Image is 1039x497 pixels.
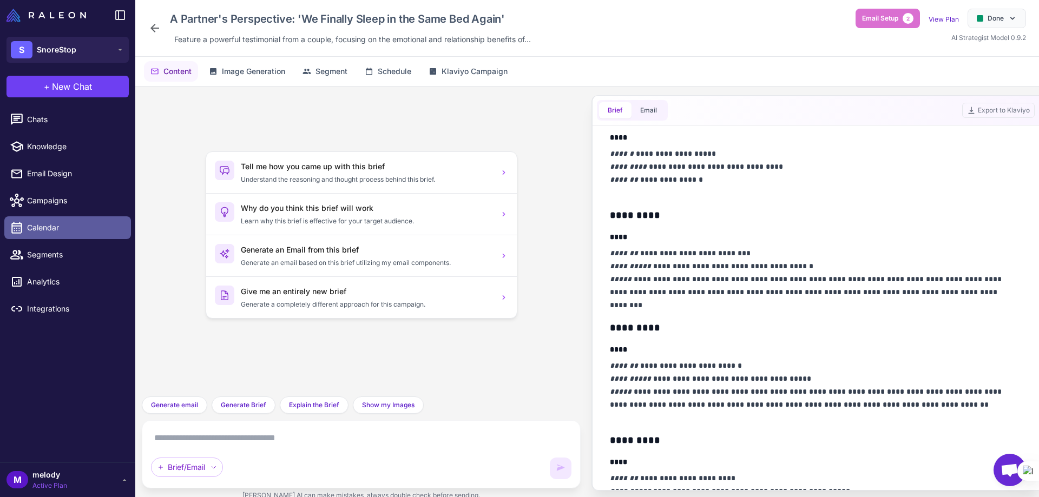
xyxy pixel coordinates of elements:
button: Email [632,102,666,118]
div: S [11,41,32,58]
button: Image Generation [202,61,292,82]
span: Show my Images [362,400,415,410]
div: Open chat [994,454,1026,486]
button: Content [144,61,198,82]
span: Analytics [27,276,122,288]
a: Analytics [4,270,131,293]
button: Schedule [358,61,418,82]
p: Learn why this brief is effective for your target audience. [241,216,493,226]
span: Generate email [151,400,198,410]
button: Email Setup2 [856,9,920,28]
p: Generate a completely different approach for this campaign. [241,300,493,309]
span: Email Design [27,168,122,180]
button: Brief [599,102,632,118]
a: Raleon Logo [6,9,90,22]
button: Explain the Brief [280,396,348,414]
span: Segment [315,65,347,77]
span: New Chat [52,80,92,93]
button: Generate Brief [212,396,275,414]
button: SSnoreStop [6,37,129,63]
span: Explain the Brief [289,400,339,410]
span: Klaviyo Campaign [442,65,508,77]
button: Klaviyo Campaign [422,61,514,82]
span: Done [988,14,1004,23]
span: Schedule [378,65,411,77]
span: Segments [27,249,122,261]
a: Integrations [4,297,131,320]
h3: Generate an Email from this brief [241,244,493,256]
div: Click to edit campaign name [166,9,535,29]
span: Feature a powerful testimonial from a couple, focusing on the emotional and relationship benefits... [174,34,531,45]
button: Show my Images [353,396,424,414]
a: Calendar [4,216,131,239]
button: Export to Klaviyo [962,103,1035,118]
h3: Give me an entirely new brief [241,286,493,297]
span: Email Setup [862,14,898,23]
span: Content [163,65,192,77]
span: Knowledge [27,141,122,153]
a: Segments [4,243,131,266]
div: Brief/Email [151,458,223,477]
span: Campaigns [27,195,122,207]
p: Understand the reasoning and thought process behind this brief. [241,175,493,184]
span: + [44,80,50,93]
img: Raleon Logo [6,9,86,22]
a: Chats [4,108,131,131]
a: Email Design [4,162,131,185]
a: Campaigns [4,189,131,212]
h3: Why do you think this brief will work [241,202,493,214]
a: View Plan [929,15,959,23]
button: Segment [296,61,354,82]
p: Generate an email based on this brief utilizing my email components. [241,258,493,268]
span: SnoreStop [37,44,76,56]
div: M [6,471,28,488]
span: melody [32,469,67,481]
span: Calendar [27,222,122,234]
span: Generate Brief [221,400,266,410]
span: AI Strategist Model 0.9.2 [951,34,1026,42]
button: Generate email [142,396,207,414]
a: Knowledge [4,135,131,158]
h3: Tell me how you came up with this brief [241,161,493,173]
span: Integrations [27,303,122,315]
span: 2 [903,13,913,24]
div: Click to edit description [170,31,535,48]
span: Active Plan [32,481,67,491]
span: Image Generation [222,65,285,77]
button: +New Chat [6,76,129,97]
span: Chats [27,114,122,125]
